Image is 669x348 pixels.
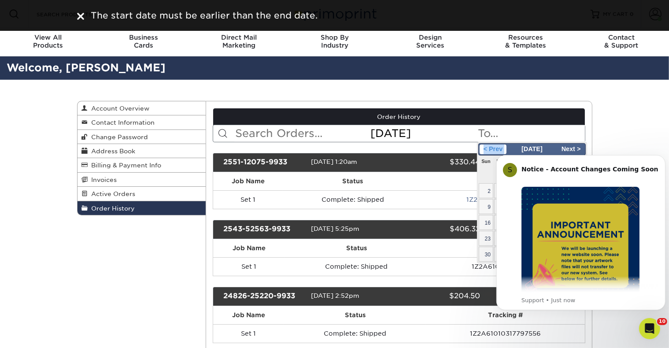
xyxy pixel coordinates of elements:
[573,33,669,41] span: Contact
[78,158,206,172] a: Billing & Payment Info
[426,306,584,324] th: Tracking #
[96,33,191,41] span: Business
[213,306,284,324] th: Job Name
[91,10,318,21] span: The start date must be earlier than the end date.
[88,148,136,155] span: Address Book
[77,13,84,20] img: close
[287,33,382,41] span: Shop By
[311,225,359,232] span: [DATE] 5:25pm
[88,190,136,197] span: Active Orders
[478,28,573,56] a: Resources& Templates
[573,33,669,49] div: & Support
[78,144,206,158] a: Address Book
[285,239,428,257] th: Status
[283,190,423,209] td: Complete: Shipped
[285,257,428,276] td: Complete: Shipped
[392,224,487,235] div: $406.32
[479,231,493,246] span: 23
[479,215,493,230] span: 16
[477,125,584,142] input: To...
[573,28,669,56] a: Contact& Support
[426,324,584,343] td: 1Z2A61010317797556
[479,247,493,262] span: 30
[88,205,135,212] span: Order History
[382,28,478,56] a: DesignServices
[311,292,359,299] span: [DATE] 2:52pm
[423,172,585,190] th: Tracking #
[480,144,506,154] span: < Prev
[213,172,283,190] th: Job Name
[2,321,75,345] iframe: Google Customer Reviews
[370,125,477,142] input: From...
[78,115,206,130] a: Contact Information
[191,33,287,41] span: Direct Mail
[382,33,478,49] div: Services
[479,199,493,214] span: 9
[88,133,148,141] span: Change Password
[234,125,370,142] input: Search Orders...
[213,239,285,257] th: Job Name
[284,324,426,343] td: Complete: Shipped
[213,190,283,209] td: Set 1
[287,28,382,56] a: Shop ByIndustry
[78,130,206,144] a: Change Password
[217,291,311,302] div: 24826-25220-9933
[217,157,311,168] div: 2551-12075-9933
[96,33,191,49] div: Cards
[88,176,117,183] span: Invoices
[428,257,584,276] td: 1Z2A61010319926911
[78,201,206,215] a: Order History
[213,324,284,343] td: Set 1
[283,172,423,190] th: Status
[96,28,191,56] a: BusinessCards
[213,257,285,276] td: Set 1
[478,155,494,167] th: Sun
[392,157,487,168] div: $330.44
[191,28,287,56] a: Direct MailMarketing
[478,33,573,41] span: Resources
[493,142,669,324] iframe: Intercom notifications message
[213,108,585,125] a: Order History
[217,224,311,235] div: 2543-52563-9933
[392,291,487,302] div: $204.50
[428,239,584,257] th: Tracking #
[479,183,493,198] span: 2
[639,318,660,339] iframe: Intercom live chat
[284,306,426,324] th: Status
[78,101,206,115] a: Account Overview
[191,33,287,49] div: Marketing
[382,33,478,41] span: Design
[311,158,357,165] span: [DATE] 1:20am
[88,119,155,126] span: Contact Information
[78,173,206,187] a: Invoices
[88,105,150,112] span: Account Overview
[78,187,206,201] a: Active Orders
[657,318,667,325] span: 10
[478,33,573,49] div: & Templates
[88,162,162,169] span: Billing & Payment Info
[287,33,382,49] div: Industry
[467,196,541,203] a: 1Z2A61010320082035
